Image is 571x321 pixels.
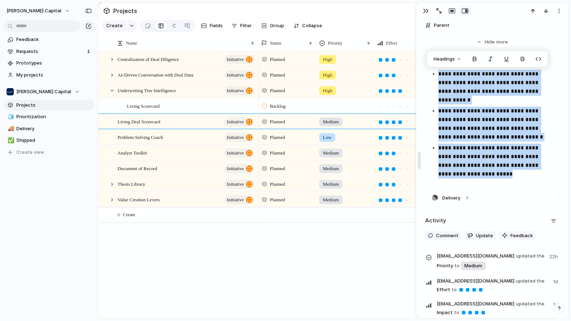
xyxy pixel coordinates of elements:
span: initiative [227,164,244,174]
span: Create [123,211,135,218]
span: [EMAIL_ADDRESS][DOMAIN_NAME] [437,277,514,285]
span: Delivery [16,125,92,132]
span: Effort [386,40,397,47]
span: initiative [227,179,244,189]
button: Create [102,20,126,32]
h2: Activity [425,217,446,225]
span: AI-Driven Conversation with Deal Data [118,70,193,79]
span: updated the [516,252,545,260]
span: 1d [553,277,559,285]
span: initiative [227,132,244,143]
span: Planned [270,165,285,172]
span: High [323,56,332,63]
span: Medium [323,196,339,203]
span: Prioritization [16,113,92,120]
button: Headings [429,53,466,65]
button: Collapse [291,20,325,32]
span: Medium [464,262,482,269]
a: My projects [4,70,94,81]
span: Prototypes [16,59,92,67]
a: 🧊Prioritization [4,111,94,122]
span: Medium [323,165,339,172]
span: Low [323,134,332,141]
button: Update [464,231,496,240]
span: Priority [328,40,342,47]
span: initiative [227,148,244,158]
span: initiative [227,54,244,65]
div: ✅Shipped [4,135,94,146]
span: Shipped [16,137,92,144]
button: initiative [224,133,254,142]
button: initiative [224,86,254,95]
span: Create view [16,149,44,156]
button: [PERSON_NAME] Capital [3,5,74,17]
span: Projects [16,102,92,109]
button: Group [258,20,288,32]
span: Collapse [302,22,322,29]
button: initiative [224,55,254,64]
span: to [452,286,457,293]
span: initiative [227,117,244,127]
button: Comment [425,231,461,240]
button: initiative [224,117,254,127]
span: Backlog [270,103,285,110]
span: Planned [270,87,285,94]
span: Document of Record [118,164,157,172]
span: Parent [434,22,449,29]
span: High [323,87,332,94]
a: 🚚Delivery [4,123,94,134]
span: initiative [227,70,244,80]
div: 🚚 [8,124,13,133]
button: initiative [224,180,254,189]
span: High [323,71,332,79]
span: Group [270,22,284,29]
span: updated the [516,300,545,308]
span: [EMAIL_ADDRESS][DOMAIN_NAME] [437,252,514,260]
span: Comment [436,232,459,239]
button: Feedback [499,231,536,240]
span: Analyst Toolkit [118,148,147,157]
span: Living Deal Scorecard [118,117,160,125]
span: Medium [323,149,339,157]
button: ✅ [7,137,14,144]
span: [EMAIL_ADDRESS][DOMAIN_NAME] [437,300,514,308]
span: [PERSON_NAME] Capital [16,88,71,95]
button: initiative [224,164,254,173]
span: to [454,309,459,316]
span: Planned [270,149,285,157]
span: Planned [270,134,285,141]
span: Underwriting Tree Intelligence [118,86,176,94]
span: initiative [227,195,244,205]
span: Requests [16,48,85,55]
span: Feedback [510,232,533,239]
button: initiative [224,195,254,205]
div: ✅ [8,136,13,145]
button: 🚚 [7,125,14,132]
button: Filter [229,20,255,32]
a: Prototypes [4,58,94,69]
a: Feedback [4,34,94,45]
span: Planned [270,181,285,188]
span: Living Scorecard [127,102,160,110]
span: Planned [270,71,285,79]
a: Requests1 [4,46,94,57]
span: Update [476,232,493,239]
span: Name [126,40,137,47]
span: Filter [240,22,252,29]
button: [PERSON_NAME] Capital [4,86,94,97]
span: 1 [87,48,91,55]
span: to [455,262,460,269]
span: Effort [437,277,549,294]
span: Headings [434,55,455,63]
span: Thesis Library [118,180,145,188]
button: Delivery [426,190,559,206]
span: Value Creation Levers [118,195,160,203]
button: 🧊 [7,113,14,120]
span: Priority [437,252,545,271]
button: Fields [198,20,226,32]
button: Hidemore [425,36,559,49]
span: Planned [270,118,285,125]
span: Planned [270,196,285,203]
div: 🧊 [8,113,13,121]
